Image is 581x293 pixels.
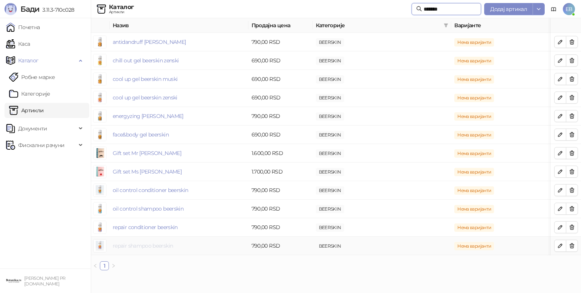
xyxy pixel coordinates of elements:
span: right [111,264,116,268]
td: energyzing shampoo beerskin [110,107,249,126]
div: Каталог [109,4,134,10]
span: Нема варијанти [454,112,494,121]
a: cool up gel beerskin zenski [113,94,177,101]
td: 790,00 RSD [249,218,313,237]
td: 1.600,00 RSD [249,144,313,163]
a: Категорије [9,86,50,101]
a: Документација [548,3,560,15]
span: Бади [20,5,39,14]
td: cool up gel beerskin zenski [110,88,249,107]
span: Каталог [18,53,39,68]
li: Следећа страна [109,261,118,270]
span: Нема варијанти [454,94,494,102]
a: repair shampoo beerskin [113,242,173,249]
a: energyzing [PERSON_NAME] [113,113,183,119]
td: 690,00 RSD [249,126,313,144]
span: filter [444,23,448,28]
a: oil control conditioner beerskin [113,187,188,194]
span: BEERSKIN [316,94,344,102]
li: 1 [100,261,109,270]
td: 690,00 RSD [249,88,313,107]
th: Назив [110,18,249,33]
button: left [91,261,100,270]
span: Фискални рачуни [18,138,64,153]
span: left [93,264,98,268]
span: Нема варијанти [454,38,494,47]
span: Нема варијанти [454,131,494,139]
a: Каса [6,36,30,51]
a: Gift set Mr [PERSON_NAME] [113,150,181,157]
div: Артикли [109,10,134,14]
a: face&body gel beerskin [113,131,169,138]
span: Нема варијанти [454,149,494,158]
a: repair conditioner beerskin [113,224,178,231]
td: 790,00 RSD [249,107,313,126]
a: Gift set Ms [PERSON_NAME] [113,168,182,175]
span: BEERSKIN [316,149,344,158]
img: Logo [5,3,17,15]
span: Додај артикал [490,6,527,12]
button: right [109,261,118,270]
span: Нема варијанти [454,186,494,195]
td: oil control conditioner beerskin [110,181,249,200]
span: BEERSKIN [316,112,344,121]
li: Претходна страна [91,261,100,270]
a: ArtikliАртикли [9,103,44,118]
span: BEERSKIN [316,205,344,213]
td: 690,00 RSD [249,51,313,70]
span: Нема варијанти [454,242,494,250]
td: face&body gel beerskin [110,126,249,144]
a: Робне марке [9,70,55,85]
span: Документи [18,121,47,136]
span: Категорије [316,21,441,29]
td: Gift set Ms Beerskin [110,163,249,181]
a: antidandruff [PERSON_NAME] [113,39,186,45]
td: cool up gel beerskin muski [110,70,249,88]
td: 790,00 RSD [249,200,313,218]
small: [PERSON_NAME] PR [DOMAIN_NAME] [24,276,65,287]
th: Продајна цена [249,18,313,33]
td: repair shampoo beerskin [110,237,249,255]
td: Gift set Mr Beerskin [110,144,249,163]
button: Додај артикал [484,3,533,15]
td: 790,00 RSD [249,181,313,200]
a: chill out gel beerskin zenski [113,57,179,64]
span: Нема варијанти [454,75,494,84]
a: Почетна [6,20,40,35]
span: BEERSKIN [316,168,344,176]
td: antidandruff shampoo beerskin [110,33,249,51]
span: BEERSKIN [316,38,344,47]
td: oil control shampoo beerskin [110,200,249,218]
td: 790,00 RSD [249,237,313,255]
span: Нема варијанти [454,205,494,213]
span: Нема варијанти [454,57,494,65]
span: filter [442,20,450,31]
span: BEERSKIN [316,131,344,139]
a: 1 [100,262,109,270]
img: 64x64-companyLogo-0e2e8aaa-0bd2-431b-8613-6e3c65811325.png [6,273,21,288]
a: cool up gel beerskin muski [113,76,177,82]
span: BEERSKIN [316,186,344,195]
td: 1.700,00 RSD [249,163,313,181]
span: BEERSKIN [316,223,344,232]
span: Нема варијанти [454,168,494,176]
td: 690,00 RSD [249,70,313,88]
a: oil control shampoo beerskin [113,205,183,212]
td: 790,00 RSD [249,33,313,51]
span: EB [563,3,575,15]
img: Artikli [97,5,106,14]
span: 3.11.3-710c028 [39,6,74,13]
span: Нема варијанти [454,223,494,232]
span: BEERSKIN [316,75,344,84]
span: BEERSKIN [316,242,344,250]
td: chill out gel beerskin zenski [110,51,249,70]
td: repair conditioner beerskin [110,218,249,237]
span: BEERSKIN [316,57,344,65]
